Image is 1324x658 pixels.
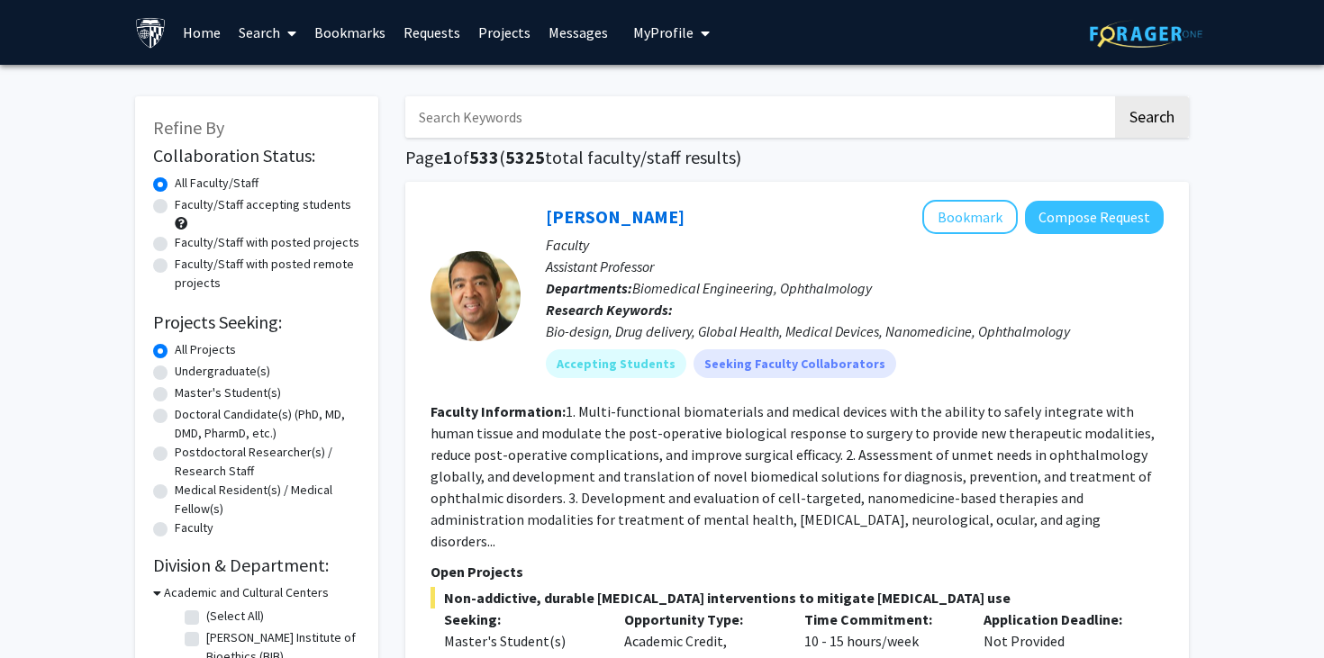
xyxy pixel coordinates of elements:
[153,554,360,576] h2: Division & Department:
[175,174,258,193] label: All Faculty/Staff
[505,146,545,168] span: 5325
[135,17,167,49] img: Johns Hopkins University Logo
[175,405,360,443] label: Doctoral Candidate(s) (PhD, MD, DMD, PharmD, etc.)
[1115,96,1189,138] button: Search
[431,561,1164,582] p: Open Projects
[14,577,77,644] iframe: Chat
[694,349,896,378] mat-chip: Seeking Faculty Collaborators
[443,146,453,168] span: 1
[153,311,360,333] h2: Projects Seeking:
[153,145,360,167] h2: Collaboration Status:
[1090,20,1202,48] img: ForagerOne Logo
[546,320,1164,342] div: Bio-design, Drug delivery, Global Health, Medical Devices, Nanomedicine, Ophthalmology
[804,608,957,630] p: Time Commitment:
[174,1,230,64] a: Home
[175,195,351,214] label: Faculty/Staff accepting students
[431,402,1155,550] fg-read-more: 1. Multi-functional biomaterials and medical devices with the ability to safely integrate with hu...
[444,630,597,652] div: Master's Student(s)
[1025,201,1164,234] button: Compose Request to Kunal Parikh
[153,116,224,139] span: Refine By
[444,608,597,630] p: Seeking:
[405,147,1189,168] h1: Page of ( total faculty/staff results)
[206,607,264,626] label: (Select All)
[546,279,632,297] b: Departments:
[469,146,499,168] span: 533
[546,301,673,319] b: Research Keywords:
[405,96,1112,138] input: Search Keywords
[546,234,1164,256] p: Faculty
[175,362,270,381] label: Undergraduate(s)
[922,200,1018,234] button: Add Kunal Parikh to Bookmarks
[164,583,329,602] h3: Academic and Cultural Centers
[632,279,872,297] span: Biomedical Engineering, Ophthalmology
[175,518,213,537] label: Faculty
[984,608,1137,630] p: Application Deadline:
[175,255,360,293] label: Faculty/Staff with posted remote projects
[546,349,686,378] mat-chip: Accepting Students
[431,587,1164,608] span: Non-addictive, durable [MEDICAL_DATA] interventions to mitigate [MEDICAL_DATA] use
[175,383,281,402] label: Master's Student(s)
[469,1,540,64] a: Projects
[431,402,566,420] b: Faculty Information:
[175,233,359,252] label: Faculty/Staff with posted projects
[546,256,1164,277] p: Assistant Professor
[394,1,469,64] a: Requests
[633,23,694,41] span: My Profile
[230,1,305,64] a: Search
[540,1,617,64] a: Messages
[624,608,777,630] p: Opportunity Type:
[175,340,236,359] label: All Projects
[305,1,394,64] a: Bookmarks
[175,481,360,518] label: Medical Resident(s) / Medical Fellow(s)
[175,443,360,481] label: Postdoctoral Researcher(s) / Research Staff
[546,205,685,228] a: [PERSON_NAME]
